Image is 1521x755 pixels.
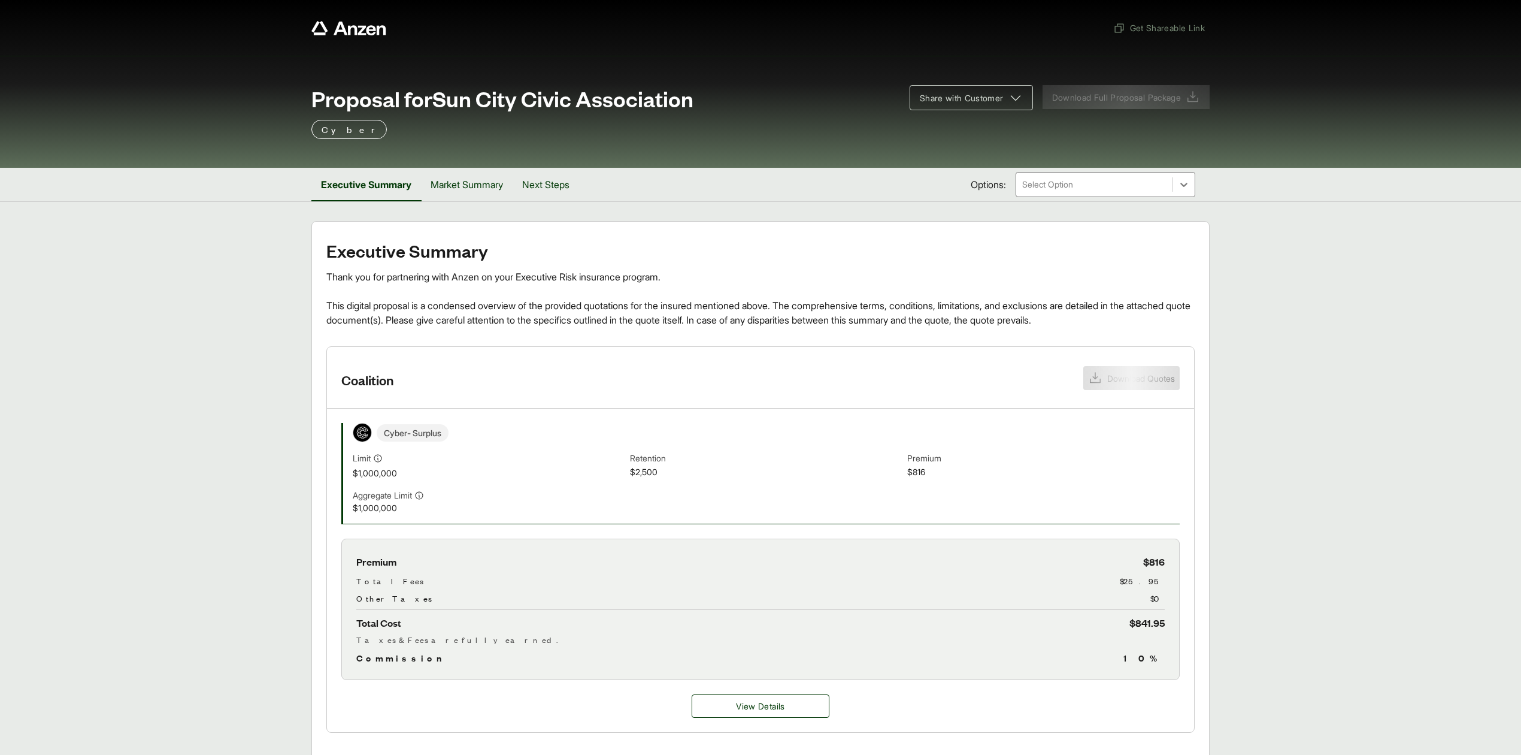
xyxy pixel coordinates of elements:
[353,489,412,502] span: Aggregate Limit
[356,554,396,570] span: Premium
[377,424,449,442] span: Cyber - Surplus
[353,502,625,514] span: $1,000,000
[356,633,1165,646] div: Taxes & Fees are fully earned.
[322,122,377,137] p: Cyber
[341,371,394,389] h3: Coalition
[421,168,513,201] button: Market Summary
[630,466,902,479] span: $2,500
[736,700,784,712] span: View Details
[1052,91,1181,104] span: Download Full Proposal Package
[356,651,447,665] span: Commission
[1108,17,1210,39] button: Get Shareable Link
[353,467,625,479] span: $1,000,000
[326,241,1195,260] h2: Executive Summary
[326,270,1195,327] div: Thank you for partnering with Anzen on your Executive Risk insurance program. This digital propos...
[907,466,1180,479] span: $816
[1129,615,1165,631] span: $841.95
[1123,651,1165,665] span: 10 %
[353,452,371,464] span: Limit
[1150,592,1165,605] span: $0
[1120,575,1165,587] span: $25.95
[692,694,829,718] button: View Details
[692,694,829,718] a: Coalition details
[311,86,693,110] span: Proposal for Sun City Civic Association
[910,85,1033,110] button: Share with Customer
[311,168,421,201] button: Executive Summary
[353,424,371,442] img: Coalition
[356,592,432,605] span: Other Taxes
[1113,22,1205,34] span: Get Shareable Link
[356,615,401,631] span: Total Cost
[311,21,386,35] a: Anzen website
[1143,554,1165,570] span: $816
[971,177,1006,192] span: Options:
[513,168,579,201] button: Next Steps
[356,575,423,587] span: Total Fees
[907,452,1180,466] span: Premium
[920,92,1004,104] span: Share with Customer
[630,452,902,466] span: Retention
